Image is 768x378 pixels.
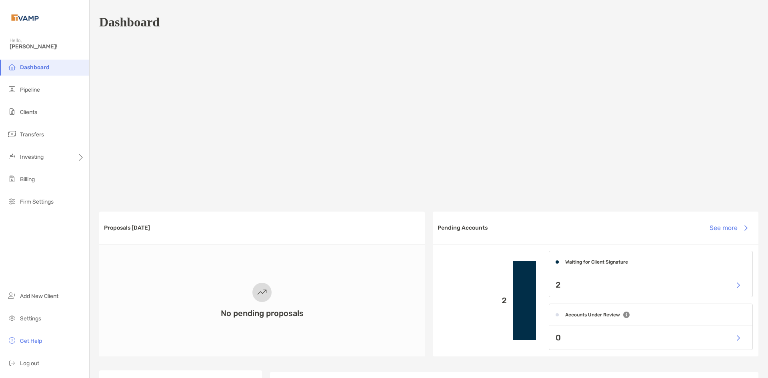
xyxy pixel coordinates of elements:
[556,333,561,343] p: 0
[7,107,17,116] img: clients icon
[20,293,58,300] span: Add New Client
[20,360,39,367] span: Log out
[104,224,150,231] h3: Proposals [DATE]
[7,84,17,94] img: pipeline icon
[7,313,17,323] img: settings icon
[439,296,507,306] p: 2
[556,280,560,290] p: 2
[7,174,17,184] img: billing icon
[20,176,35,183] span: Billing
[20,131,44,138] span: Transfers
[20,315,41,322] span: Settings
[438,224,488,231] h3: Pending Accounts
[565,259,628,265] h4: Waiting for Client Signature
[7,358,17,368] img: logout icon
[20,154,44,160] span: Investing
[10,3,40,32] img: Zoe Logo
[7,129,17,139] img: transfers icon
[99,15,160,30] h1: Dashboard
[7,196,17,206] img: firm-settings icon
[10,43,84,50] span: [PERSON_NAME]!
[7,152,17,161] img: investing icon
[7,291,17,300] img: add_new_client icon
[20,64,50,71] span: Dashboard
[7,62,17,72] img: dashboard icon
[20,86,40,93] span: Pipeline
[20,198,54,205] span: Firm Settings
[565,312,620,318] h4: Accounts Under Review
[20,338,42,344] span: Get Help
[7,336,17,345] img: get-help icon
[20,109,37,116] span: Clients
[221,308,304,318] h3: No pending proposals
[703,219,754,237] button: See more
